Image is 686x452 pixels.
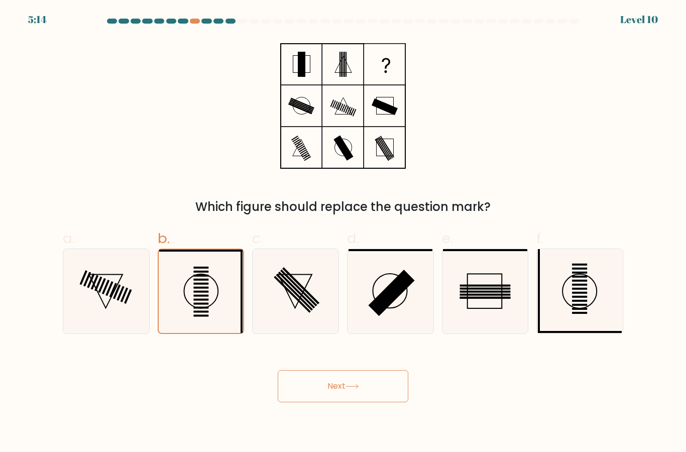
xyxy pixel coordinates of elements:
div: Level 10 [620,12,658,27]
span: a. [63,229,75,248]
span: f. [536,229,543,248]
span: c. [252,229,263,248]
span: e. [442,229,453,248]
button: Next [278,370,408,402]
span: b. [158,229,170,248]
span: d. [347,229,359,248]
div: 5:14 [28,12,47,27]
div: Which figure should replace the question mark? [69,198,617,216]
